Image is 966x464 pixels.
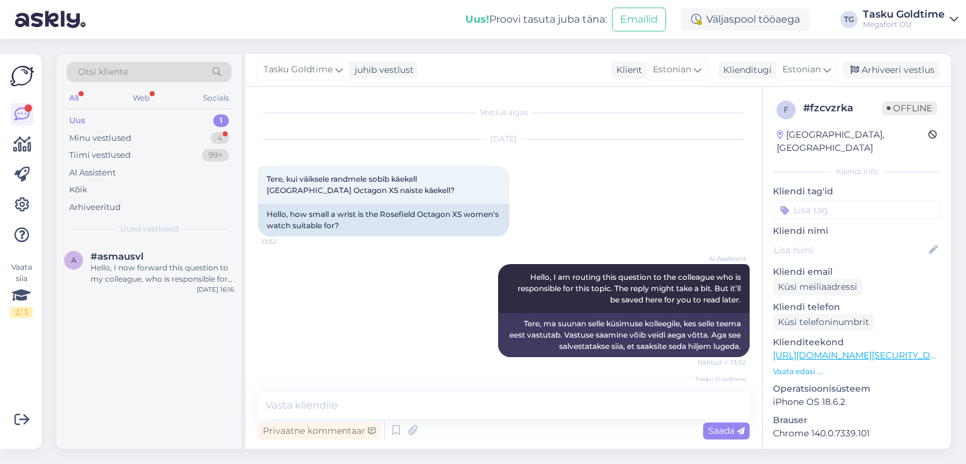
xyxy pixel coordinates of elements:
[708,425,745,436] span: Saada
[201,90,231,106] div: Socials
[258,423,380,439] div: Privaatne kommentaar
[773,336,941,349] p: Klienditeekond
[67,90,81,106] div: All
[69,184,87,196] div: Kõik
[612,8,666,31] button: Emailid
[202,149,229,162] div: 99+
[773,350,950,361] a: [URL][DOMAIN_NAME][SECURITY_DATA]
[782,63,821,77] span: Estonian
[681,8,810,31] div: Väljaspool tööaega
[350,64,414,77] div: juhib vestlust
[10,307,33,318] div: 2 / 3
[773,395,941,409] p: iPhone OS 18.6.2
[465,13,489,25] b: Uus!
[197,285,234,294] div: [DATE] 16:16
[840,11,858,28] div: TG
[262,237,309,246] span: 13:52
[130,90,152,106] div: Web
[773,414,941,427] p: Brauser
[773,265,941,279] p: Kliendi email
[863,9,958,30] a: Tasku GoldtimeMegafort OÜ
[774,243,926,257] input: Lisa nimi
[803,101,882,116] div: # fzcvzrka
[773,185,941,198] p: Kliendi tag'id
[91,251,143,262] span: #asmausvl
[697,358,746,367] span: Nähtud ✓ 13:52
[91,262,234,285] div: Hello, I now forward this question to my colleague, who is responsible for this. The reply will b...
[267,174,455,195] span: Tere, kui väiksele randmele sobib käekell [GEOGRAPHIC_DATA] Octagon XS naiste käekell?
[773,301,941,314] p: Kliendi telefon
[695,375,746,384] span: Tasku Goldtime
[213,114,229,127] div: 1
[10,64,34,88] img: Askly Logo
[777,128,928,155] div: [GEOGRAPHIC_DATA], [GEOGRAPHIC_DATA]
[773,166,941,177] div: Kliendi info
[773,279,862,296] div: Küsi meiliaadressi
[773,427,941,440] p: Chrome 140.0.7339.101
[69,132,131,145] div: Minu vestlused
[773,224,941,238] p: Kliendi nimi
[465,12,607,27] div: Proovi tasuta juba täna:
[10,262,33,318] div: Vaata siia
[611,64,642,77] div: Klient
[863,9,945,19] div: Tasku Goldtime
[78,65,128,79] span: Otsi kliente
[258,133,750,145] div: [DATE]
[211,132,229,145] div: 4
[863,19,945,30] div: Megafort OÜ
[258,204,509,236] div: Hello, how small a wrist is the Rosefield Octagon XS women's watch suitable for?
[773,382,941,395] p: Operatsioonisüsteem
[69,114,86,127] div: Uus
[258,107,750,118] div: Vestlus algas
[69,149,131,162] div: Tiimi vestlused
[120,223,179,235] span: Uued vestlused
[773,314,874,331] div: Küsi telefoninumbrit
[718,64,772,77] div: Klienditugi
[71,255,77,265] span: a
[69,201,121,214] div: Arhiveeritud
[699,254,746,263] span: AI Assistent
[69,167,116,179] div: AI Assistent
[784,105,789,114] span: f
[773,366,941,377] p: Vaata edasi ...
[882,101,937,115] span: Offline
[843,62,940,79] div: Arhiveeri vestlus
[498,313,750,357] div: Tere, ma suunan selle küsimuse kolleegile, kes selle teema eest vastutab. Vastuse saamine võib ve...
[518,272,743,304] span: Hello, I am routing this question to the colleague who is responsible for this topic. The reply m...
[264,63,333,77] span: Tasku Goldtime
[653,63,691,77] span: Estonian
[773,201,941,219] input: Lisa tag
